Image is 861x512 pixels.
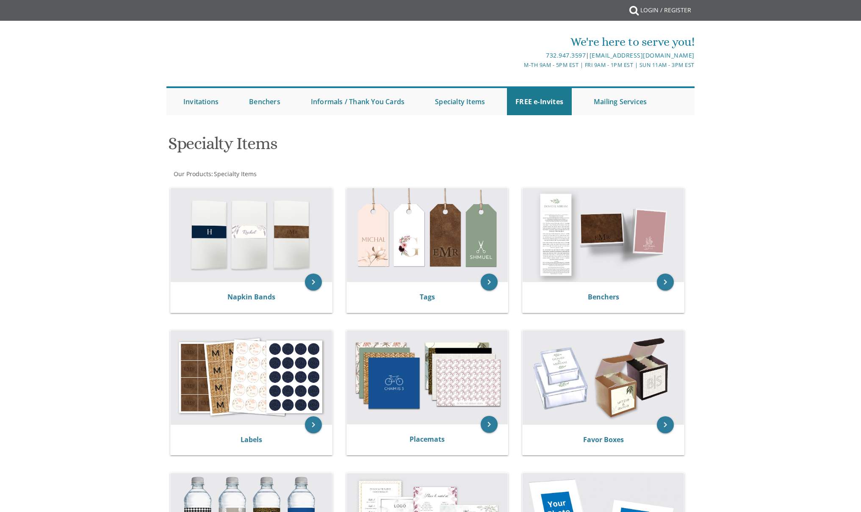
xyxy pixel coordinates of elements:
[347,188,508,282] img: Tags
[213,170,257,178] a: Specialty Items
[657,416,674,433] a: keyboard_arrow_right
[305,416,322,433] a: keyboard_arrow_right
[585,88,655,115] a: Mailing Services
[523,188,684,282] img: Benchers
[523,330,684,424] img: Favor Boxes
[343,61,695,69] div: M-Th 9am - 5pm EST | Fri 9am - 1pm EST | Sun 11am - 3pm EST
[166,170,431,178] div: :
[426,88,493,115] a: Specialty Items
[420,292,435,302] a: Tags
[343,33,695,50] div: We're here to serve you!
[168,134,514,159] h1: Specialty Items
[657,274,674,291] a: keyboard_arrow_right
[410,435,445,444] a: Placemats
[588,292,619,302] a: Benchers
[175,88,227,115] a: Invitations
[590,51,695,59] a: [EMAIL_ADDRESS][DOMAIN_NAME]
[546,51,586,59] a: 732.947.3597
[302,88,413,115] a: Informals / Thank You Cards
[305,274,322,291] a: keyboard_arrow_right
[481,416,498,433] a: keyboard_arrow_right
[214,170,257,178] span: Specialty Items
[583,435,624,444] a: Favor Boxes
[481,274,498,291] a: keyboard_arrow_right
[227,292,275,302] a: Napkin Bands
[171,330,332,424] img: Labels
[507,88,572,115] a: FREE e-Invites
[171,188,332,282] img: Napkin Bands
[241,435,262,444] a: Labels
[173,170,211,178] a: Our Products
[241,88,289,115] a: Benchers
[343,50,695,61] div: |
[347,330,508,424] img: Placemats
